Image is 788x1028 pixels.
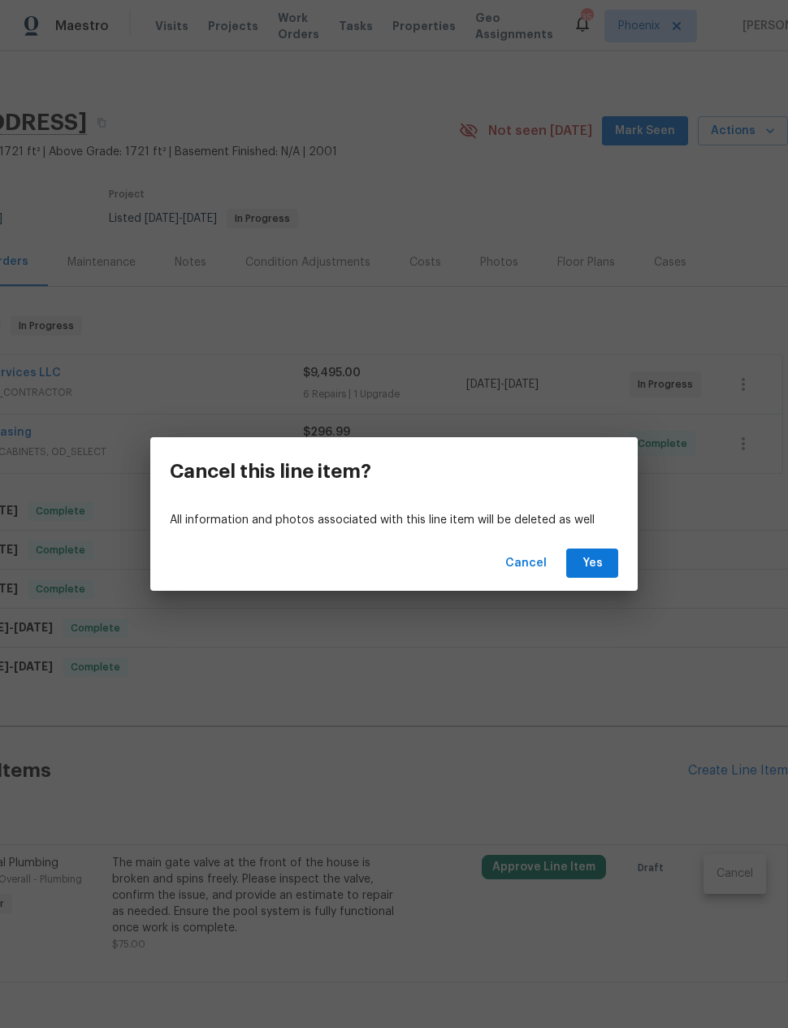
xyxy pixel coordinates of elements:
span: Cancel [505,553,547,574]
button: Yes [566,549,618,579]
h3: Cancel this line item? [170,460,371,483]
button: Cancel [499,549,553,579]
p: All information and photos associated with this line item will be deleted as well [170,512,618,529]
span: Yes [579,553,605,574]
